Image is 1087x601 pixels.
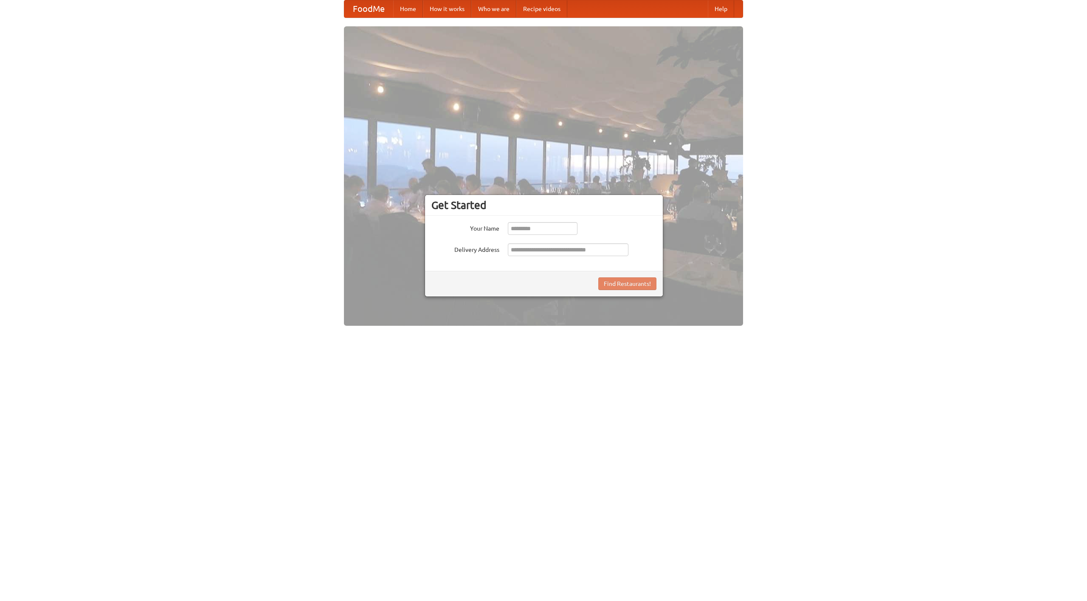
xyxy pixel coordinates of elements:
button: Find Restaurants! [598,277,656,290]
a: Who we are [471,0,516,17]
a: Recipe videos [516,0,567,17]
label: Your Name [431,222,499,233]
a: How it works [423,0,471,17]
label: Delivery Address [431,243,499,254]
a: Help [708,0,734,17]
a: FoodMe [344,0,393,17]
h3: Get Started [431,199,656,212]
a: Home [393,0,423,17]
